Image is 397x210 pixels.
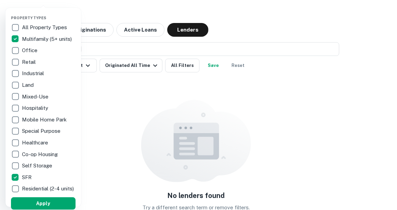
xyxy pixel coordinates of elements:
[22,104,49,112] p: Hospitality
[22,81,35,89] p: Land
[22,35,73,43] p: Multifamily (5+ units)
[11,197,76,210] button: Apply
[11,16,46,20] span: Property Types
[22,23,68,32] p: All Property Types
[22,185,75,193] p: Residential (2-4 units)
[22,150,59,159] p: Co-op Housing
[22,173,33,182] p: SFR
[22,139,49,147] p: Healthcare
[22,127,62,135] p: Special Purpose
[22,46,39,55] p: Office
[363,155,397,188] iframe: Chat Widget
[22,162,54,170] p: Self Storage
[22,93,50,101] p: Mixed-Use
[22,116,68,124] p: Mobile Home Park
[22,69,45,78] p: Industrial
[22,58,37,66] p: Retail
